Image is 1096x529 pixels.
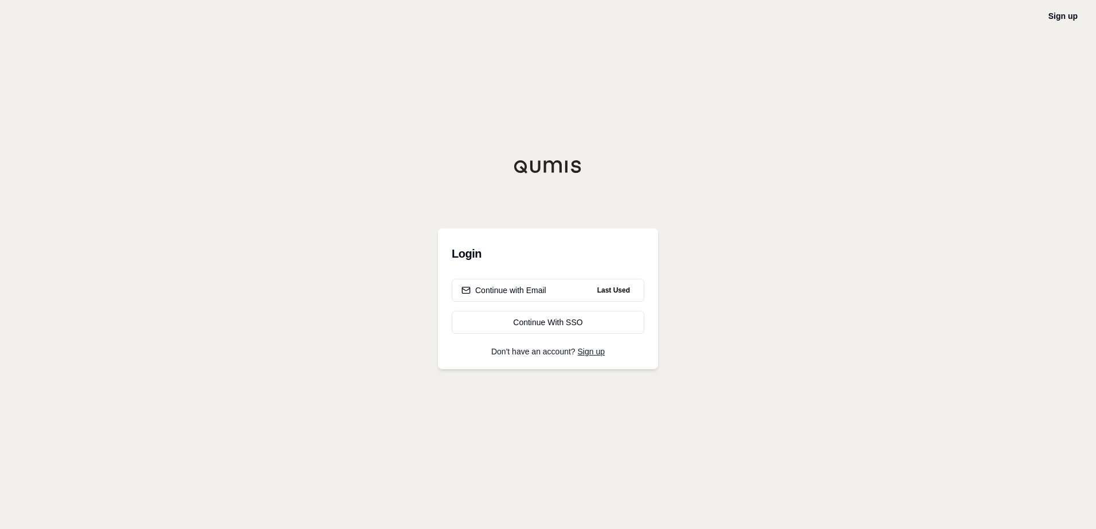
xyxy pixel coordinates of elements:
[452,311,644,334] a: Continue With SSO
[578,347,605,356] a: Sign up
[1048,11,1078,21] a: Sign up
[461,317,635,328] div: Continue With SSO
[452,279,644,302] button: Continue with EmailLast Used
[461,285,546,296] div: Continue with Email
[514,160,582,173] img: Qumis
[452,348,644,356] p: Don't have an account?
[593,283,635,297] span: Last Used
[452,242,644,265] h3: Login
